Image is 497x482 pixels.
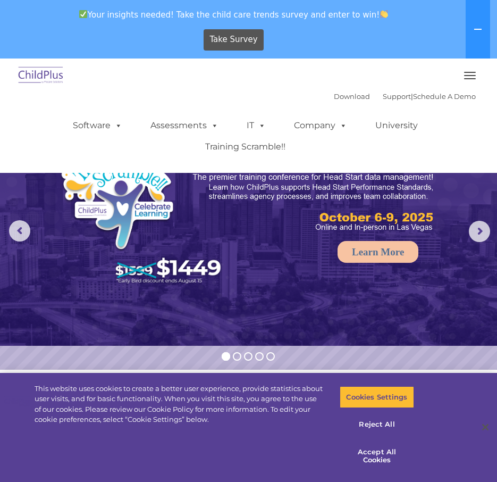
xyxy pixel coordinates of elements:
[340,386,414,409] button: Cookies Settings
[338,241,418,263] a: Learn More
[4,4,464,25] span: Your insights needed! Take the child care trends survey and enter to win!
[413,92,476,101] a: Schedule A Demo
[195,136,296,157] a: Training Scramble!!
[474,415,497,439] button: Close
[380,10,388,18] img: 👏
[383,92,411,101] a: Support
[334,92,370,101] a: Download
[365,115,428,136] a: University
[340,413,414,436] button: Reject All
[283,115,358,136] a: Company
[204,29,264,51] a: Take Survey
[35,384,325,425] div: This website uses cookies to create a better user experience, provide statistics about user visit...
[16,63,66,88] img: ChildPlus by Procare Solutions
[334,92,476,101] font: |
[62,115,133,136] a: Software
[340,441,414,471] button: Accept All Cookies
[209,30,257,49] span: Take Survey
[140,115,229,136] a: Assessments
[236,115,276,136] a: IT
[79,10,87,18] img: ✅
